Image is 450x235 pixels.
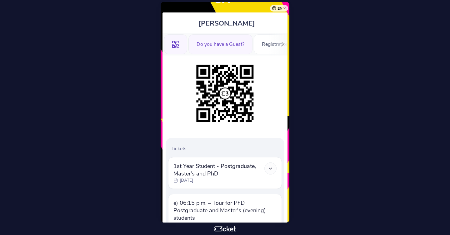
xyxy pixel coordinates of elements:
[171,145,282,152] p: Tickets
[180,177,193,184] p: [DATE]
[254,40,310,47] a: Registration Form
[180,222,193,228] p: [DATE]
[173,162,264,177] span: 1st Year Student - Postgraduate, Master's and PhD
[173,199,277,222] span: e) 06:15 p.m. – Tour for PhD, Postgraduate and Master's (evening) students
[198,19,255,28] span: [PERSON_NAME]
[254,34,310,54] div: Registration Form
[188,34,252,54] div: Do you have a Guest?
[188,40,252,47] a: Do you have a Guest?
[193,62,257,125] img: d1bbf39273684af3b3eab7e950176145.png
